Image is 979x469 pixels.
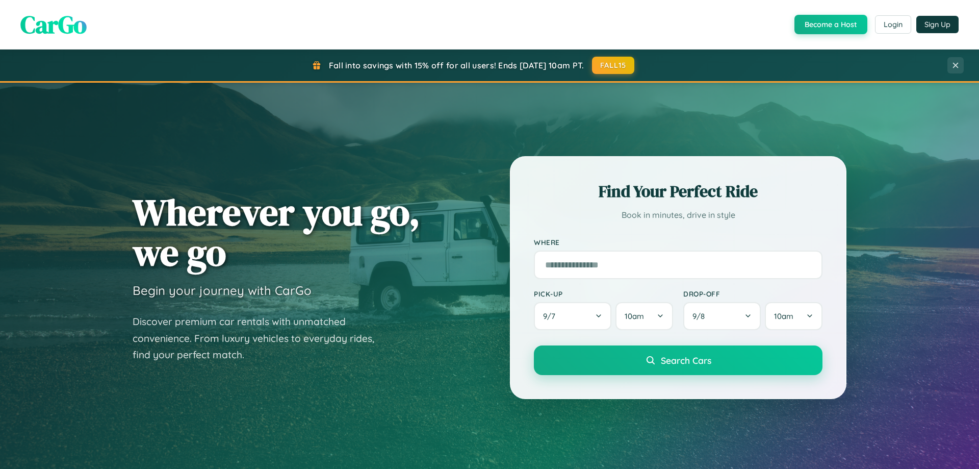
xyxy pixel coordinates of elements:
[133,283,312,298] h3: Begin your journey with CarGo
[329,60,584,70] span: Fall into savings with 15% off for all users! Ends [DATE] 10am PT.
[683,289,822,298] label: Drop-off
[615,302,673,330] button: 10am
[534,180,822,203] h2: Find Your Perfect Ride
[765,302,822,330] button: 10am
[133,192,420,273] h1: Wherever you go, we go
[534,289,673,298] label: Pick-up
[20,8,87,41] span: CarGo
[534,208,822,223] p: Book in minutes, drive in style
[661,355,711,366] span: Search Cars
[683,302,761,330] button: 9/8
[133,313,388,363] p: Discover premium car rentals with unmatched convenience. From luxury vehicles to everyday rides, ...
[534,238,822,246] label: Where
[534,302,611,330] button: 9/7
[774,311,793,321] span: 10am
[692,311,710,321] span: 9 / 8
[592,57,635,74] button: FALL15
[916,16,959,33] button: Sign Up
[875,15,911,34] button: Login
[543,311,560,321] span: 9 / 7
[534,345,822,375] button: Search Cars
[625,311,644,321] span: 10am
[794,15,867,34] button: Become a Host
